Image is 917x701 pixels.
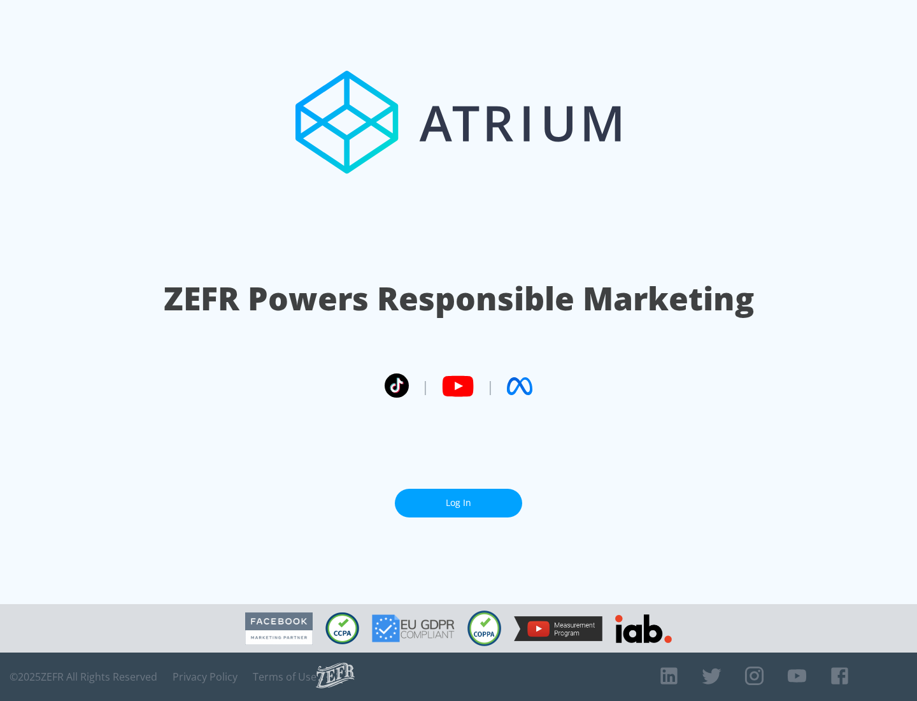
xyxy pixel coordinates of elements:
span: | [422,377,429,396]
img: CCPA Compliant [325,612,359,644]
img: YouTube Measurement Program [514,616,602,641]
a: Log In [395,489,522,517]
h1: ZEFR Powers Responsible Marketing [164,277,754,321]
a: Privacy Policy [173,670,238,683]
span: © 2025 ZEFR All Rights Reserved [10,670,157,683]
span: | [487,377,494,396]
a: Terms of Use [253,670,316,683]
img: GDPR Compliant [372,614,455,642]
img: Facebook Marketing Partner [245,612,313,645]
img: COPPA Compliant [467,611,501,646]
img: IAB [615,614,672,643]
